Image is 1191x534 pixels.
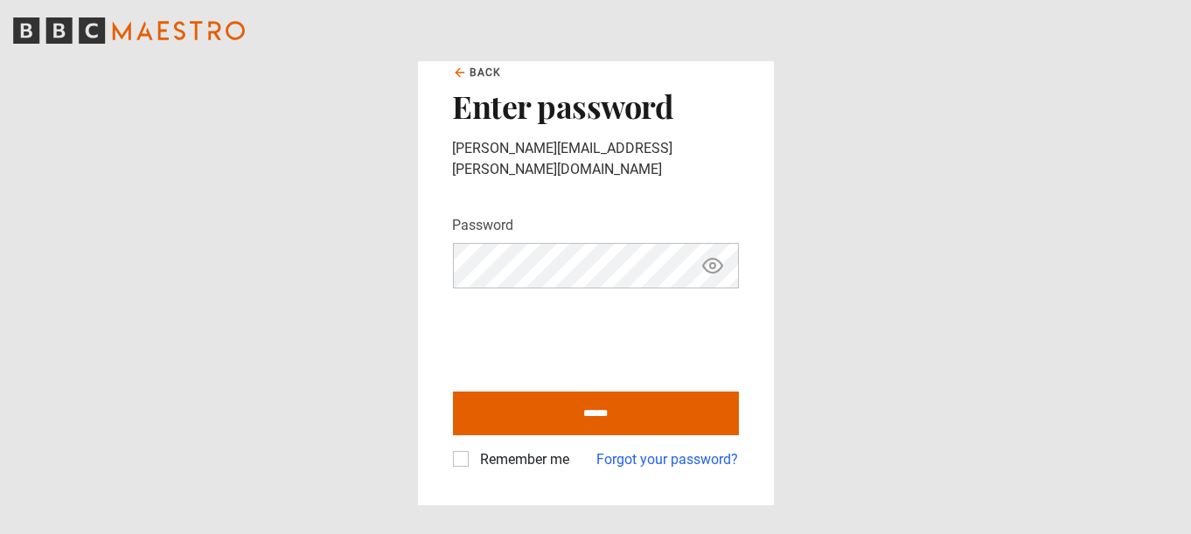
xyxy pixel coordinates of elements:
svg: BBC Maestro [13,17,245,44]
h2: Enter password [453,87,739,124]
p: [PERSON_NAME][EMAIL_ADDRESS][PERSON_NAME][DOMAIN_NAME] [453,138,739,180]
label: Password [453,215,514,236]
a: Back [453,65,502,80]
a: Forgot your password? [597,449,739,470]
button: Show password [698,251,728,281]
span: Back [470,65,502,80]
label: Remember me [474,449,570,470]
iframe: reCAPTCHA [453,302,719,371]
